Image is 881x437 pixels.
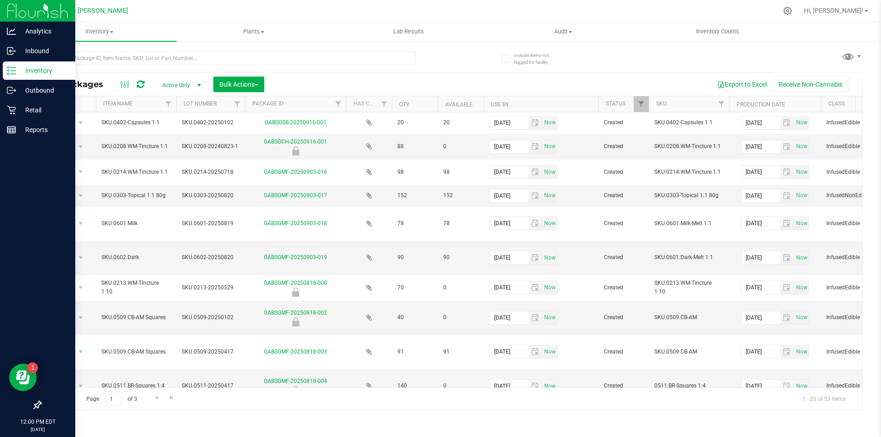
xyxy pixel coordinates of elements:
span: select [542,140,557,153]
a: Production Date [736,101,785,108]
span: select [781,140,794,153]
button: Bulk Actions [213,77,264,92]
span: select [793,166,809,178]
span: Set Current date [542,345,558,359]
a: GABSGCH-20250916-001 [264,138,327,145]
span: 91 [443,348,478,356]
button: Export to Excel [711,77,773,92]
span: 98 [443,168,478,177]
span: SKU.0303-Topical 1:1 80g [101,191,171,200]
span: 1 - 20 of 53 items [795,392,853,405]
span: SKU.0402-Capsules 1:1 [654,118,724,127]
span: Audit [486,28,640,36]
span: select [781,166,794,178]
span: select [529,281,542,294]
span: 78 [397,219,432,228]
span: select [781,380,794,393]
span: select [781,251,794,264]
span: SKU.0214-20250718 [182,168,240,177]
span: Created [604,253,643,262]
span: 0511.BR-Squares 1:4 [654,382,724,390]
a: SKU [656,100,667,107]
div: Newly Received [244,288,347,297]
span: SKU.0602-20250820 [182,253,240,262]
a: Available [445,101,473,108]
span: select [529,140,542,153]
span: SKU.0402-Capsules 1:1 [101,118,171,127]
span: Created [604,168,643,177]
span: select [793,189,809,202]
span: select [542,189,557,202]
span: SKU.0509.CB-AM [654,348,724,356]
a: Filter [161,96,176,112]
span: 91 [397,348,432,356]
span: Set Current date [542,281,558,294]
a: GABSGMF-20250903-017 [264,192,327,199]
span: 140 [397,382,432,390]
span: select [793,311,809,324]
span: 88 [397,142,432,151]
p: Retail [16,105,71,116]
span: SKU.0214.WM-Tincture 1:1 [101,168,171,177]
span: select [542,166,557,178]
span: 0 [443,142,478,151]
a: GABSGMF-20250818-002 [264,310,327,316]
span: SKU.0602.Dark [101,253,171,262]
a: Lot Number [184,100,217,107]
span: SKU.0601-20250819 [182,219,240,228]
div: Newly Received [244,317,347,326]
inline-svg: Reports [7,125,16,134]
span: Set Current date [542,380,558,393]
span: 20 [443,118,478,127]
span: Set Current date [794,140,809,153]
span: select [75,189,87,202]
inline-svg: Outbound [7,86,16,95]
a: GABSGMF-20250903-016 [264,169,327,175]
span: Inventory [22,28,177,36]
span: SKU.0213.WM-Tincture 1:10 [654,279,724,296]
span: Created [604,142,643,151]
span: select [529,217,542,230]
span: 78 [443,219,478,228]
span: Inventory Counts [684,28,752,36]
a: Filter [331,96,346,112]
span: Set Current date [542,311,558,324]
span: Created [604,283,643,292]
span: select [529,311,542,324]
a: Filter [634,96,649,112]
span: select [542,345,557,358]
span: select [781,217,794,230]
a: GABSGMF-20250903-018 [264,220,327,227]
a: Filter [230,96,245,112]
p: Outbound [16,85,71,96]
a: Inventory [22,22,177,41]
span: select [75,311,87,324]
span: select [781,281,794,294]
span: Set Current date [794,251,809,265]
div: Manage settings [782,6,793,15]
p: 12:00 PM EDT [4,418,71,426]
inline-svg: Retail [7,105,16,115]
iframe: Resource center unread badge [27,362,38,373]
a: Qty [399,101,409,108]
a: Item Name [103,100,133,107]
span: Set Current date [542,116,558,129]
span: Created [604,191,643,200]
a: GABSGMF-20250818-004 [264,378,327,384]
span: SKU.0303-20250820 [182,191,240,200]
span: 40 [397,313,432,322]
span: select [793,281,809,294]
span: select [75,251,87,264]
a: Use By [491,101,509,108]
span: select [542,281,557,294]
span: Set Current date [794,189,809,202]
span: select [793,251,809,264]
a: Status [606,100,625,107]
th: Has COA [346,96,392,112]
span: select [781,189,794,202]
input: 1 [105,392,122,406]
span: select [75,217,87,230]
span: select [529,189,542,202]
div: Newly Received [244,146,347,155]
